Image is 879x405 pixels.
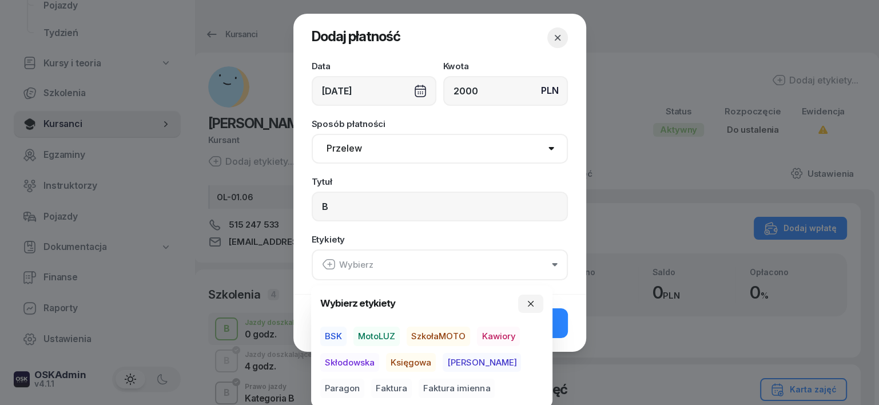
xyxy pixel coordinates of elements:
[353,327,400,346] button: MotoLUZ
[419,379,495,398] button: Faktura imienna
[386,353,436,372] button: Księgowa
[322,257,373,272] div: Wybierz
[443,353,521,372] button: [PERSON_NAME]
[320,379,364,398] button: Paragon
[320,296,395,311] h4: Wybierz etykiety
[320,353,379,372] button: Skłodowska
[312,28,400,45] span: Dodaj płatność
[407,327,470,346] button: SzkołaMOTO
[320,327,347,346] button: BSK
[477,327,520,346] button: Kawiory
[312,249,568,280] button: Wybierz
[312,192,568,221] input: Np. zaliczka, pierwsza rata...
[443,76,568,106] input: 0
[371,379,412,398] button: Faktura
